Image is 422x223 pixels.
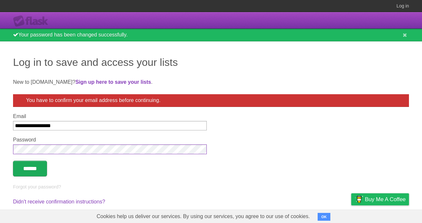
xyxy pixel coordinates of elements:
p: New to [DOMAIN_NAME]? . [13,78,409,86]
h1: Log in to save and access your lists [13,54,409,70]
a: Sign up here to save your lists [75,79,151,85]
img: Buy me a coffee [354,194,363,205]
span: Buy me a coffee [365,194,406,205]
label: Password [13,137,207,143]
button: OK [318,213,330,221]
a: Didn't receive confirmation instructions? [13,199,105,204]
span: Cookies help us deliver our services. By using our services, you agree to our use of cookies. [90,210,316,223]
div: You have to confirm your email address before continuing. [13,94,409,107]
a: Forgot your password? [13,184,61,189]
div: Flask [13,15,52,27]
a: Buy me a coffee [351,193,409,205]
label: Email [13,113,207,119]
